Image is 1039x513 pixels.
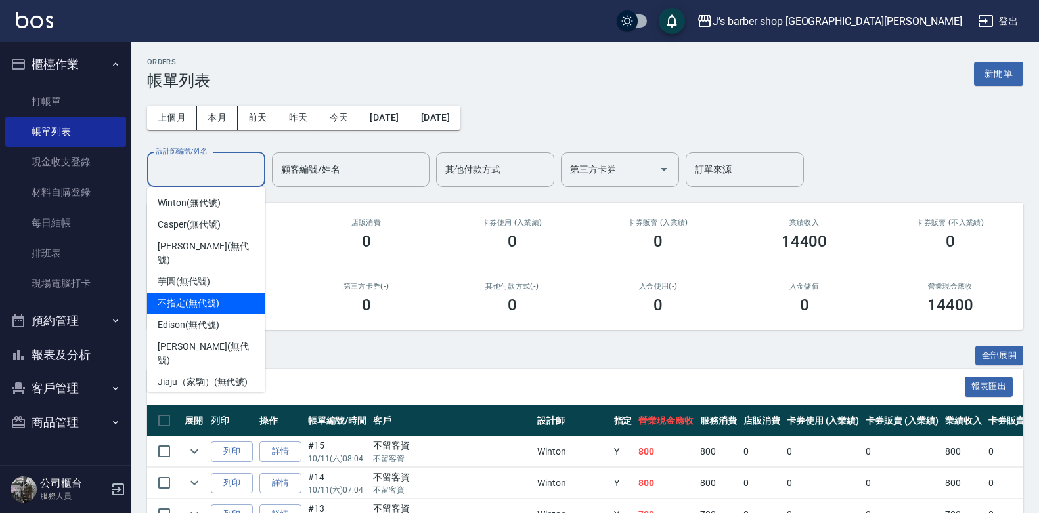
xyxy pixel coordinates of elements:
button: expand row [185,441,204,461]
th: 列印 [208,405,256,436]
td: 800 [635,436,697,467]
h3: 0 [508,296,517,314]
a: 打帳單 [5,87,126,117]
a: 報表匯出 [965,380,1013,392]
th: 設計師 [534,405,610,436]
h3: 0 [508,232,517,251]
a: 排班表 [5,238,126,268]
td: 0 [784,468,863,499]
span: Casper (無代號) [158,218,220,232]
h2: ORDERS [147,58,210,66]
button: expand row [185,473,204,493]
button: [DATE] [359,106,410,130]
p: 10/11 (六) 07:04 [308,484,366,496]
button: 列印 [211,473,253,493]
button: 列印 [211,441,253,462]
th: 店販消費 [740,405,784,436]
span: 芋圓 (無代號) [158,275,210,289]
button: 商品管理 [5,405,126,440]
label: 設計師編號/姓名 [156,146,208,156]
th: 帳單編號/時間 [305,405,370,436]
th: 卡券使用 (入業績) [784,405,863,436]
th: 客戶 [370,405,535,436]
th: 服務消費 [697,405,740,436]
span: Winton (無代號) [158,196,220,210]
td: 0 [862,436,942,467]
th: 指定 [611,405,636,436]
a: 現金收支登錄 [5,147,126,177]
th: 操作 [256,405,305,436]
td: 800 [942,436,985,467]
button: 登出 [973,9,1023,33]
button: 櫃檯作業 [5,47,126,81]
button: 新開單 [974,62,1023,86]
a: 詳情 [259,473,301,493]
p: 不留客資 [373,484,531,496]
td: #14 [305,468,370,499]
img: Logo [16,12,53,28]
img: Person [11,476,37,503]
h2: 業績收入 [747,218,861,227]
td: Winton [534,468,610,499]
th: 卡券販賣 (入業績) [862,405,942,436]
h3: 0 [362,296,371,314]
h3: 14400 [782,232,828,251]
div: J’s barber shop [GEOGRAPHIC_DATA][PERSON_NAME] [713,13,962,30]
td: 800 [697,468,740,499]
a: 現場電腦打卡 [5,268,126,298]
span: [PERSON_NAME] (無代號) [158,239,255,267]
td: 0 [784,436,863,467]
h2: 入金使用(-) [601,282,715,291]
td: Y [611,468,636,499]
th: 營業現金應收 [635,405,697,436]
td: 0 [740,468,784,499]
a: 材料自購登錄 [5,177,126,207]
th: 展開 [181,405,208,436]
button: J’s barber shop [GEOGRAPHIC_DATA][PERSON_NAME] [692,8,967,35]
th: 業績收入 [942,405,985,436]
h3: 0 [653,296,663,314]
span: 訂單列表 [163,380,965,394]
button: 客戶管理 [5,371,126,405]
td: Winton [534,436,610,467]
p: 服務人員 [40,490,107,502]
span: Edison (無代號) [158,318,219,332]
button: save [659,8,685,34]
button: 今天 [319,106,360,130]
td: 0 [862,468,942,499]
button: 預約管理 [5,304,126,338]
h2: 店販消費 [309,218,423,227]
span: [PERSON_NAME] (無代號) [158,340,255,367]
td: #15 [305,436,370,467]
h2: 營業現金應收 [893,282,1007,291]
a: 新開單 [974,67,1023,79]
div: 不留客資 [373,439,531,453]
button: 昨天 [278,106,319,130]
td: 800 [942,468,985,499]
button: Open [653,159,674,180]
h5: 公司櫃台 [40,477,107,490]
h3: 0 [946,232,955,251]
td: Y [611,436,636,467]
h2: 卡券販賣 (入業績) [601,218,715,227]
a: 帳單列表 [5,117,126,147]
h3: 帳單列表 [147,72,210,90]
div: 不留客資 [373,470,531,484]
a: 每日結帳 [5,208,126,238]
button: 上個月 [147,106,197,130]
button: 報表匯出 [965,377,1013,397]
h2: 其他付款方式(-) [455,282,569,291]
h2: 入金儲值 [747,282,861,291]
button: 報表及分析 [5,338,126,372]
h2: 卡券販賣 (不入業績) [893,218,1007,227]
button: 前天 [238,106,278,130]
h2: 第三方卡券(-) [309,282,423,291]
p: 10/11 (六) 08:04 [308,453,366,464]
p: 不留客資 [373,453,531,464]
h3: 0 [800,296,809,314]
span: Jiaju（家駒） (無代號) [158,375,248,389]
a: 詳情 [259,441,301,462]
h3: 0 [362,232,371,251]
h3: 0 [653,232,663,251]
td: 800 [635,468,697,499]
